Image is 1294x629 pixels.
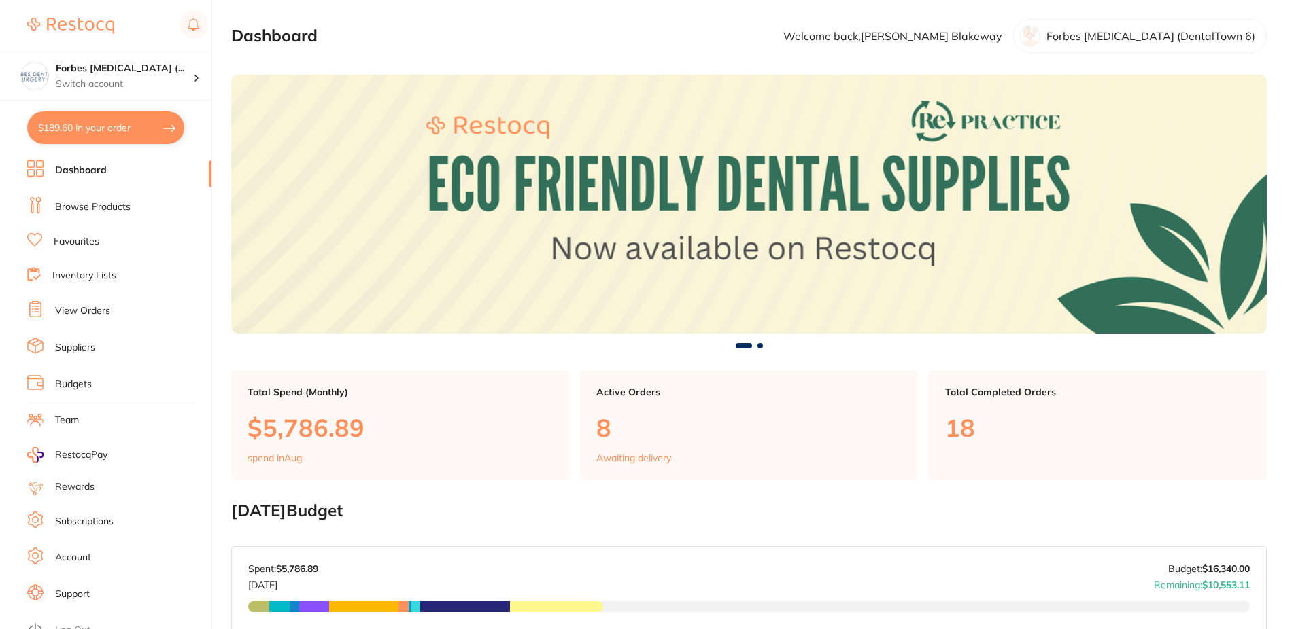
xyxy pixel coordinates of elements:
[55,414,79,427] a: Team
[248,387,553,397] p: Total Spend (Monthly)
[55,551,91,564] a: Account
[1154,574,1250,590] p: Remaining:
[596,414,902,442] p: 8
[596,452,671,463] p: Awaiting delivery
[945,414,1250,442] p: 18
[1168,563,1250,574] p: Budget:
[55,304,110,318] a: View Orders
[945,387,1250,397] p: Total Completed Orders
[55,588,90,601] a: Support
[231,26,318,46] h2: Dashboard
[1202,562,1250,575] strong: $16,340.00
[580,370,918,480] a: Active Orders8Awaiting delivery
[55,448,107,462] span: RestocqPay
[27,18,114,34] img: Restocq Logo
[231,501,1267,520] h2: [DATE] Budget
[21,62,48,90] img: Forbes Dental Surgery (DentalTown 6)
[231,370,569,480] a: Total Spend (Monthly)$5,786.89spend inAug
[55,515,114,528] a: Subscriptions
[55,480,95,494] a: Rewards
[276,562,318,575] strong: $5,786.89
[27,447,107,463] a: RestocqPay
[27,10,114,41] a: Restocq Logo
[248,452,302,463] p: spend in Aug
[596,387,902,397] p: Active Orders
[27,447,44,463] img: RestocqPay
[56,62,193,75] h4: Forbes Dental Surgery (DentalTown 6)
[54,235,99,249] a: Favourites
[55,341,95,355] a: Suppliers
[27,111,184,144] button: $189.60 in your order
[55,378,92,391] a: Budgets
[55,200,131,214] a: Browse Products
[248,563,318,574] p: Spent:
[231,75,1267,334] img: Dashboard
[1046,30,1255,42] p: Forbes [MEDICAL_DATA] (DentalTown 6)
[55,164,107,177] a: Dashboard
[52,269,116,283] a: Inventory Lists
[783,30,1002,42] p: Welcome back, [PERSON_NAME] Blakeway
[248,574,318,590] p: [DATE]
[56,77,193,91] p: Switch account
[1202,579,1250,591] strong: $10,553.11
[248,414,553,442] p: $5,786.89
[929,370,1267,480] a: Total Completed Orders18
